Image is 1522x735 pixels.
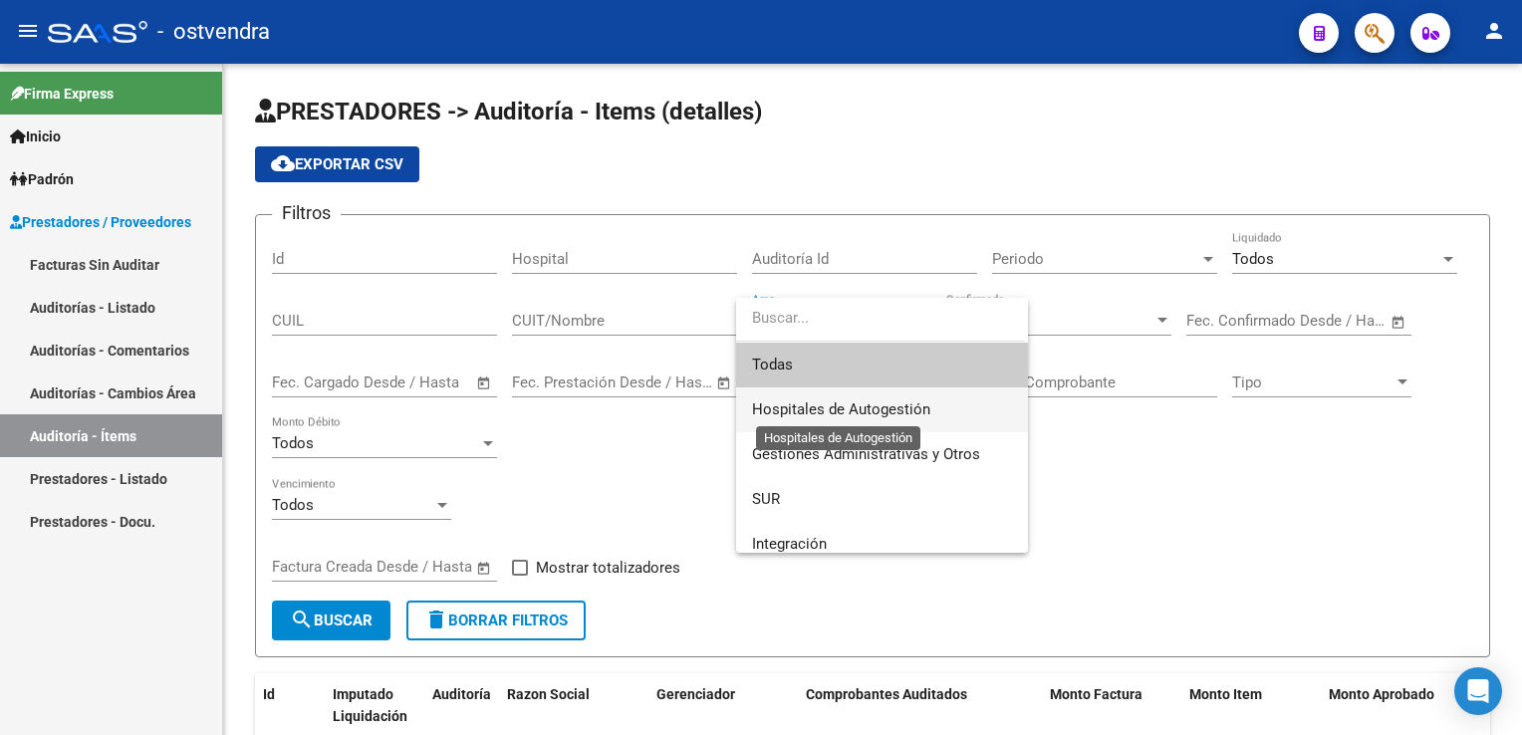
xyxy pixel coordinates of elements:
div: Open Intercom Messenger [1454,667,1502,715]
span: Gestiones Administrativas y Otros [752,445,980,463]
span: Todas [752,343,1012,387]
input: dropdown search [736,296,1025,341]
span: Integración [752,535,827,553]
span: SUR [752,490,780,508]
span: Hospitales de Autogestión [752,400,930,418]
